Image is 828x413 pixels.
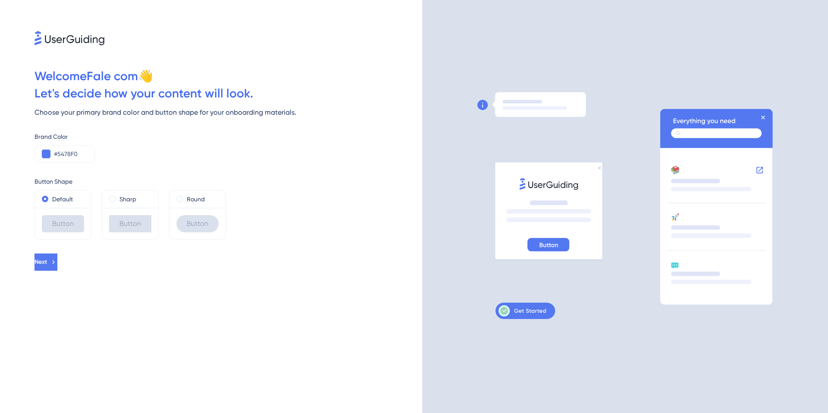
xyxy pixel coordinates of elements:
[34,107,422,118] div: Choose your primary brand color and button shape for your onboarding materials.
[34,176,422,187] div: Button Shape
[52,194,73,204] label: Default
[34,85,422,102] div: Let ' s decide how your content will look.
[34,131,422,142] div: Brand Color
[42,215,84,232] div: Button
[109,215,151,232] div: Button
[34,253,57,271] button: Next
[176,215,219,232] div: Button
[34,257,47,267] span: Next
[34,68,422,85] div: Welcome Fale com 👋
[187,194,205,204] label: Round
[119,194,136,204] label: Sharp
